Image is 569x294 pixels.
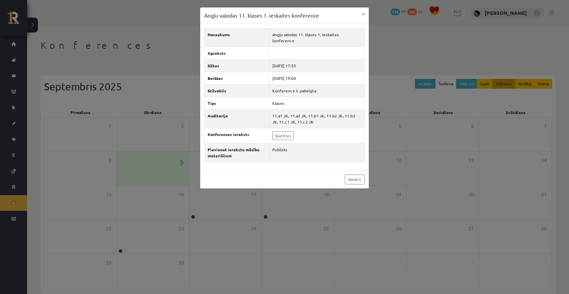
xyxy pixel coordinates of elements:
[205,97,269,109] th: Tips
[204,12,319,20] h3: Angļu valodas 11. klases 1. ieskaites konference
[205,143,269,162] th: Pievienot ierakstu mācību materiāliem
[269,28,365,47] td: Angļu valodas 11. klases 1. ieskaites konference
[345,175,365,184] a: Aizvērt
[272,131,294,140] a: Skatīties
[269,109,365,128] td: 11.a1 JK, 11.a2 JK, 11.b1 JK, 11.b2 JK, 11.b3 JK, 11.c1 JK, 11.c2 JK
[205,109,269,128] th: Auditorija
[205,72,269,84] th: Beidzas
[205,84,269,97] th: Stāvoklis
[205,47,269,59] th: Apraksts
[205,28,269,47] th: Nosaukums
[358,7,369,20] button: ×
[269,59,365,72] td: [DATE] 17:55
[205,59,269,72] th: Sākas
[205,128,269,143] th: Konferences ieraksts
[269,72,365,84] td: [DATE] 19:00
[269,84,365,97] td: Konference ir pabeigta
[269,143,365,162] td: Publisks
[269,97,365,109] td: Klases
